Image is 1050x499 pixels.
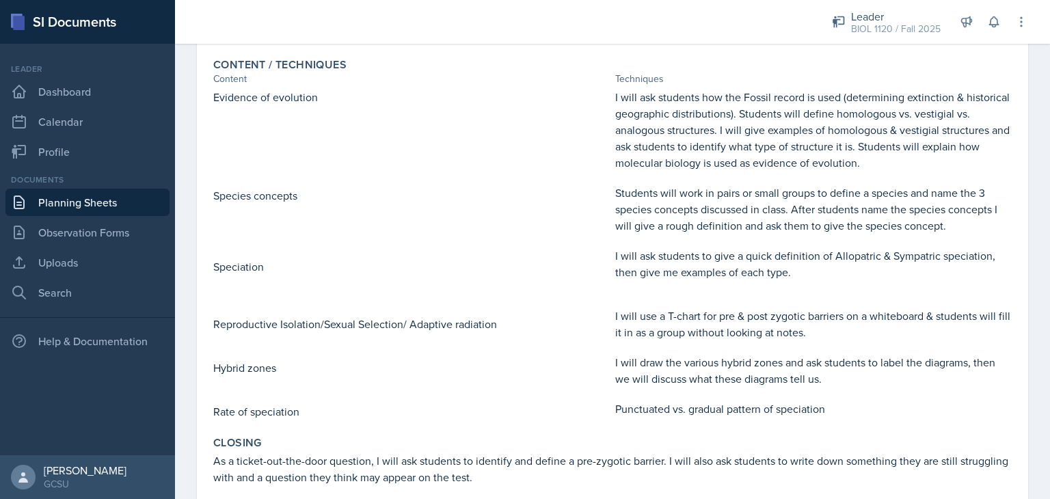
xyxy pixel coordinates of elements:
p: I will use a T-chart for pre & post zygotic barriers on a whiteboard & students will fill it in a... [615,308,1012,340]
div: Leader [851,8,941,25]
p: I will ask students to give a quick definition of Allopatric & Sympatric speciation, then give me... [615,247,1012,280]
p: Rate of speciation [213,403,610,420]
a: Planning Sheets [5,189,170,216]
div: [PERSON_NAME] [44,463,126,477]
p: Students will work in pairs or small groups to define a species and name the 3 species concepts d... [615,185,1012,234]
label: Closing [213,436,262,450]
div: Help & Documentation [5,327,170,355]
a: Search [5,279,170,306]
p: Reproductive Isolation/Sexual Selection/ Adaptive radiation [213,316,610,332]
p: Evidence of evolution [213,89,610,105]
p: Hybrid zones [213,360,610,376]
a: Observation Forms [5,219,170,246]
a: Uploads [5,249,170,276]
div: Documents [5,174,170,186]
p: As a ticket-out-the-door question, I will ask students to identify and define a pre-zygotic barri... [213,453,1012,485]
a: Profile [5,138,170,165]
div: Techniques [615,72,1012,86]
a: Dashboard [5,78,170,105]
p: Punctuated vs. gradual pattern of speciation [615,401,1012,417]
p: I will draw the various hybrid zones and ask students to label the diagrams, then we will discuss... [615,354,1012,387]
div: Leader [5,63,170,75]
div: Content [213,72,610,86]
p: Species concepts [213,187,610,204]
p: I will ask students how the Fossil record is used (determining extinction & historical geographic... [615,89,1012,171]
p: Speciation [213,258,610,275]
label: Content / Techniques [213,58,347,72]
div: GCSU [44,477,126,491]
div: BIOL 1120 / Fall 2025 [851,22,941,36]
a: Calendar [5,108,170,135]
